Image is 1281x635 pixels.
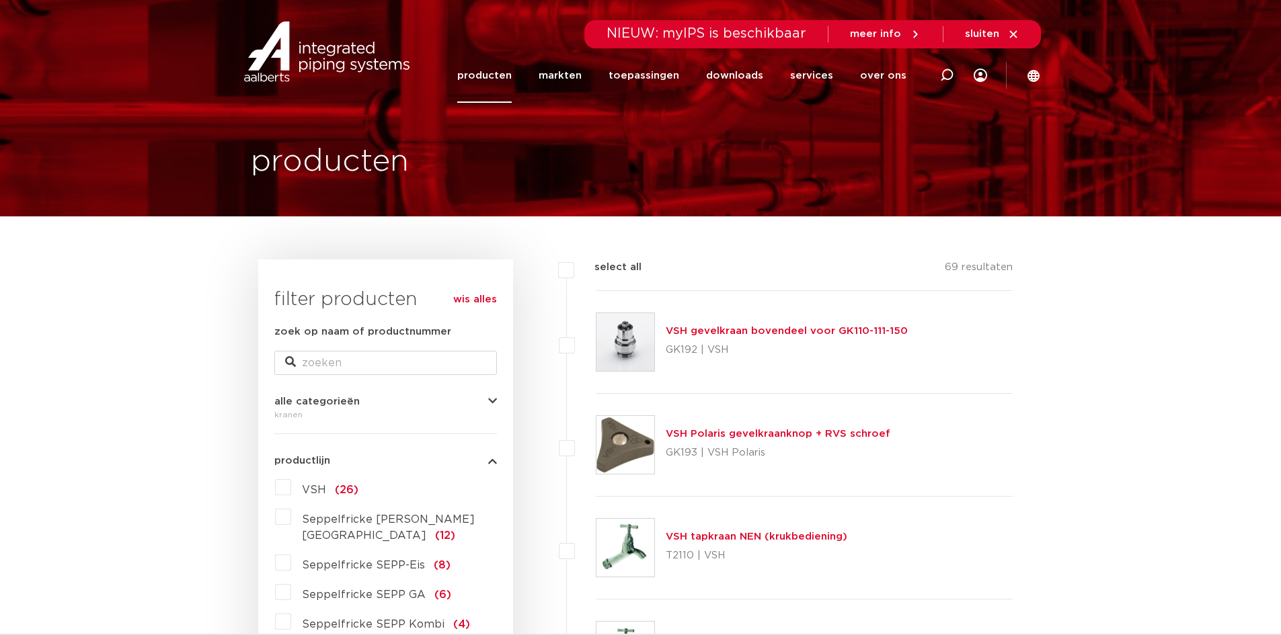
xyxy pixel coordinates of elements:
label: select all [574,259,642,276]
span: alle categorieën [274,396,360,407]
a: wis alles [453,292,497,308]
a: producten [457,48,512,103]
img: Thumbnail for VSH tapkraan NEN (krukbediening) [596,519,654,577]
a: services [790,48,833,103]
span: NIEUW: myIPS is beschikbaar [607,27,806,40]
p: T2110 | VSH [666,545,847,566]
span: VSH [302,484,326,495]
a: meer info [850,28,921,40]
span: (4) [453,619,470,630]
span: sluiten [965,29,999,39]
span: (8) [434,560,451,570]
a: downloads [706,48,763,103]
input: zoeken [274,351,497,375]
h1: producten [251,140,409,183]
a: markten [539,48,582,103]
p: 69 resultaten [945,259,1013,280]
a: VSH tapkraan NEN (krukbediening) [666,532,847,542]
p: GK192 | VSH [666,339,908,361]
a: over ons [860,48,906,103]
a: toepassingen [609,48,679,103]
span: Seppelfricke [PERSON_NAME][GEOGRAPHIC_DATA] [302,514,475,541]
span: productlijn [274,456,330,466]
span: Seppelfricke SEPP GA [302,589,426,600]
div: kranen [274,407,497,423]
a: sluiten [965,28,1019,40]
span: Seppelfricke SEPP Kombi [302,619,444,630]
img: Thumbnail for VSH Polaris gevelkraanknop + RVS schroef [596,416,654,474]
span: Seppelfricke SEPP-Eis [302,560,425,570]
span: (12) [435,530,455,541]
span: meer info [850,29,901,39]
img: Thumbnail for VSH gevelkraan bovendeel voor GK110-111-150 [596,313,654,371]
div: my IPS [974,48,987,103]
a: VSH gevelkraan bovendeel voor GK110-111-150 [666,326,908,336]
label: zoek op naam of productnummer [274,324,451,340]
a: VSH Polaris gevelkraanknop + RVS schroef [666,429,890,439]
h3: filter producten [274,286,497,313]
button: alle categorieën [274,396,497,407]
button: productlijn [274,456,497,466]
span: (6) [434,589,451,600]
span: (26) [335,484,358,495]
nav: Menu [457,48,906,103]
p: GK193 | VSH Polaris [666,442,890,464]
